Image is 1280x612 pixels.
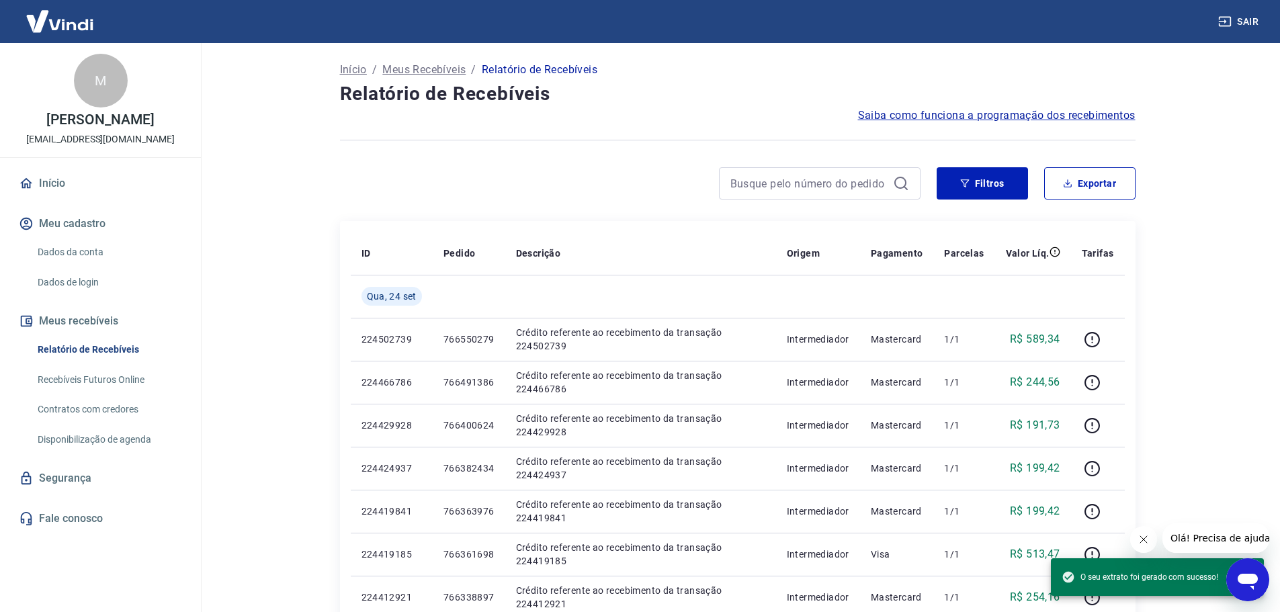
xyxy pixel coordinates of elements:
p: [EMAIL_ADDRESS][DOMAIN_NAME] [26,132,175,146]
p: [PERSON_NAME] [46,113,154,127]
iframe: Fechar mensagem [1130,526,1157,553]
span: O seu extrato foi gerado com sucesso! [1062,570,1218,584]
p: Intermediador [787,548,849,561]
h4: Relatório de Recebíveis [340,81,1136,107]
p: Crédito referente ao recebimento da transação 224429928 [516,412,765,439]
a: Início [16,169,185,198]
p: Visa [871,548,923,561]
img: Vindi [16,1,103,42]
p: Crédito referente ao recebimento da transação 224466786 [516,369,765,396]
p: Intermediador [787,333,849,346]
iframe: Botão para abrir a janela de mensagens [1226,558,1269,601]
a: Dados da conta [32,238,185,266]
p: R$ 199,42 [1010,503,1060,519]
p: Intermediador [787,419,849,432]
p: Pedido [443,247,475,260]
a: Meus Recebíveis [382,62,466,78]
p: 224429928 [361,419,422,432]
a: Fale conosco [16,504,185,533]
p: Relatório de Recebíveis [482,62,597,78]
p: 1/1 [944,548,984,561]
p: R$ 244,56 [1010,374,1060,390]
p: 766491386 [443,376,495,389]
p: Crédito referente ao recebimento da transação 224502739 [516,326,765,353]
p: Intermediador [787,505,849,518]
p: 1/1 [944,419,984,432]
p: R$ 254,16 [1010,589,1060,605]
p: 766363976 [443,505,495,518]
input: Busque pelo número do pedido [730,173,888,193]
a: Dados de login [32,269,185,296]
p: Intermediador [787,462,849,475]
a: Segurança [16,464,185,493]
p: 1/1 [944,376,984,389]
a: Início [340,62,367,78]
p: Mastercard [871,376,923,389]
p: Mastercard [871,505,923,518]
div: M [74,54,128,107]
p: 766550279 [443,333,495,346]
p: 1/1 [944,591,984,604]
p: 224412921 [361,591,422,604]
p: Intermediador [787,376,849,389]
a: Relatório de Recebíveis [32,336,185,363]
p: R$ 191,73 [1010,417,1060,433]
button: Filtros [937,167,1028,200]
p: 224466786 [361,376,422,389]
p: Mastercard [871,419,923,432]
a: Recebíveis Futuros Online [32,366,185,394]
a: Saiba como funciona a programação dos recebimentos [858,107,1136,124]
p: R$ 513,47 [1010,546,1060,562]
p: 766338897 [443,591,495,604]
span: Qua, 24 set [367,290,417,303]
iframe: Mensagem da empresa [1162,523,1269,553]
p: Crédito referente ao recebimento da transação 224412921 [516,584,765,611]
button: Exportar [1044,167,1136,200]
p: 766400624 [443,419,495,432]
p: Crédito referente ao recebimento da transação 224419841 [516,498,765,525]
p: 224502739 [361,333,422,346]
p: 224419185 [361,548,422,561]
p: Origem [787,247,820,260]
a: Disponibilização de agenda [32,426,185,453]
p: R$ 199,42 [1010,460,1060,476]
a: Contratos com credores [32,396,185,423]
p: ID [361,247,371,260]
p: 766382434 [443,462,495,475]
button: Sair [1215,9,1264,34]
p: Descrição [516,247,561,260]
span: Olá! Precisa de ajuda? [8,9,113,20]
p: Mastercard [871,462,923,475]
p: Parcelas [944,247,984,260]
p: Tarifas [1082,247,1114,260]
p: 1/1 [944,333,984,346]
p: Crédito referente ao recebimento da transação 224419185 [516,541,765,568]
p: 1/1 [944,462,984,475]
p: 1/1 [944,505,984,518]
button: Meu cadastro [16,209,185,238]
p: / [471,62,476,78]
p: Valor Líq. [1006,247,1050,260]
p: 224419841 [361,505,422,518]
p: Mastercard [871,333,923,346]
p: / [372,62,377,78]
p: 224424937 [361,462,422,475]
p: Crédito referente ao recebimento da transação 224424937 [516,455,765,482]
p: Intermediador [787,591,849,604]
p: R$ 589,34 [1010,331,1060,347]
p: Pagamento [871,247,923,260]
button: Meus recebíveis [16,306,185,336]
p: 766361698 [443,548,495,561]
p: Mastercard [871,591,923,604]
